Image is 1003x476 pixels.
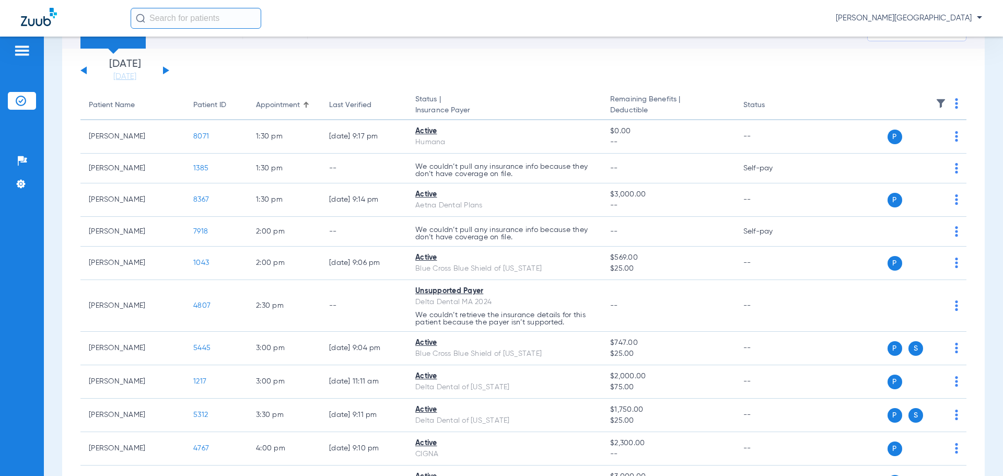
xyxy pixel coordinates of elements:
[193,445,209,452] span: 4767
[610,228,618,235] span: --
[610,449,726,460] span: --
[888,442,902,456] span: P
[888,341,902,356] span: P
[888,130,902,144] span: P
[256,100,300,111] div: Appointment
[193,228,208,235] span: 7918
[415,252,593,263] div: Active
[193,100,239,111] div: Patient ID
[735,399,806,432] td: --
[248,280,321,332] td: 2:30 PM
[955,163,958,173] img: group-dot-blue.svg
[888,256,902,271] span: P
[193,133,209,140] span: 8071
[908,408,923,423] span: S
[415,297,593,308] div: Delta Dental MA 2024
[321,280,407,332] td: --
[80,280,185,332] td: [PERSON_NAME]
[415,163,593,178] p: We couldn’t pull any insurance info because they don’t have coverage on file.
[610,438,726,449] span: $2,300.00
[80,432,185,466] td: [PERSON_NAME]
[415,438,593,449] div: Active
[321,365,407,399] td: [DATE] 11:11 AM
[415,286,593,297] div: Unsupported Payer
[836,13,982,24] span: [PERSON_NAME][GEOGRAPHIC_DATA]
[80,365,185,399] td: [PERSON_NAME]
[80,217,185,247] td: [PERSON_NAME]
[248,217,321,247] td: 2:00 PM
[321,183,407,217] td: [DATE] 9:14 PM
[955,98,958,109] img: group-dot-blue.svg
[415,311,593,326] p: We couldn’t retrieve the insurance details for this patient because the payer isn’t supported.
[248,399,321,432] td: 3:30 PM
[908,341,923,356] span: S
[735,217,806,247] td: Self-pay
[321,332,407,365] td: [DATE] 9:04 PM
[610,105,726,116] span: Deductible
[610,263,726,274] span: $25.00
[955,258,958,268] img: group-dot-blue.svg
[888,375,902,389] span: P
[14,44,30,57] img: hamburger-icon
[610,338,726,349] span: $747.00
[193,259,209,266] span: 1043
[955,410,958,420] img: group-dot-blue.svg
[248,432,321,466] td: 4:00 PM
[415,126,593,137] div: Active
[735,280,806,332] td: --
[415,189,593,200] div: Active
[610,349,726,359] span: $25.00
[735,183,806,217] td: --
[415,263,593,274] div: Blue Cross Blue Shield of [US_STATE]
[80,120,185,154] td: [PERSON_NAME]
[89,100,135,111] div: Patient Name
[955,300,958,311] img: group-dot-blue.svg
[936,98,946,109] img: filter.svg
[955,194,958,205] img: group-dot-blue.svg
[321,432,407,466] td: [DATE] 9:10 PM
[193,302,211,309] span: 4807
[248,183,321,217] td: 1:30 PM
[415,200,593,211] div: Aetna Dental Plans
[735,247,806,280] td: --
[407,91,602,120] th: Status |
[248,247,321,280] td: 2:00 PM
[80,154,185,183] td: [PERSON_NAME]
[80,247,185,280] td: [PERSON_NAME]
[610,137,726,148] span: --
[610,382,726,393] span: $75.00
[248,332,321,365] td: 3:00 PM
[415,404,593,415] div: Active
[89,100,177,111] div: Patient Name
[321,120,407,154] td: [DATE] 9:17 PM
[131,8,261,29] input: Search for patients
[888,193,902,207] span: P
[193,100,226,111] div: Patient ID
[955,376,958,387] img: group-dot-blue.svg
[248,365,321,399] td: 3:00 PM
[735,365,806,399] td: --
[193,344,211,352] span: 5445
[321,247,407,280] td: [DATE] 9:06 PM
[415,349,593,359] div: Blue Cross Blue Shield of [US_STATE]
[415,371,593,382] div: Active
[415,105,593,116] span: Insurance Payer
[193,411,208,419] span: 5312
[955,226,958,237] img: group-dot-blue.svg
[610,404,726,415] span: $1,750.00
[193,378,206,385] span: 1217
[415,415,593,426] div: Delta Dental of [US_STATE]
[735,154,806,183] td: Self-pay
[136,14,145,23] img: Search Icon
[21,8,57,26] img: Zuub Logo
[80,183,185,217] td: [PERSON_NAME]
[735,120,806,154] td: --
[193,196,209,203] span: 8367
[735,332,806,365] td: --
[321,154,407,183] td: --
[888,408,902,423] span: P
[735,432,806,466] td: --
[248,154,321,183] td: 1:30 PM
[321,399,407,432] td: [DATE] 9:11 PM
[610,371,726,382] span: $2,000.00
